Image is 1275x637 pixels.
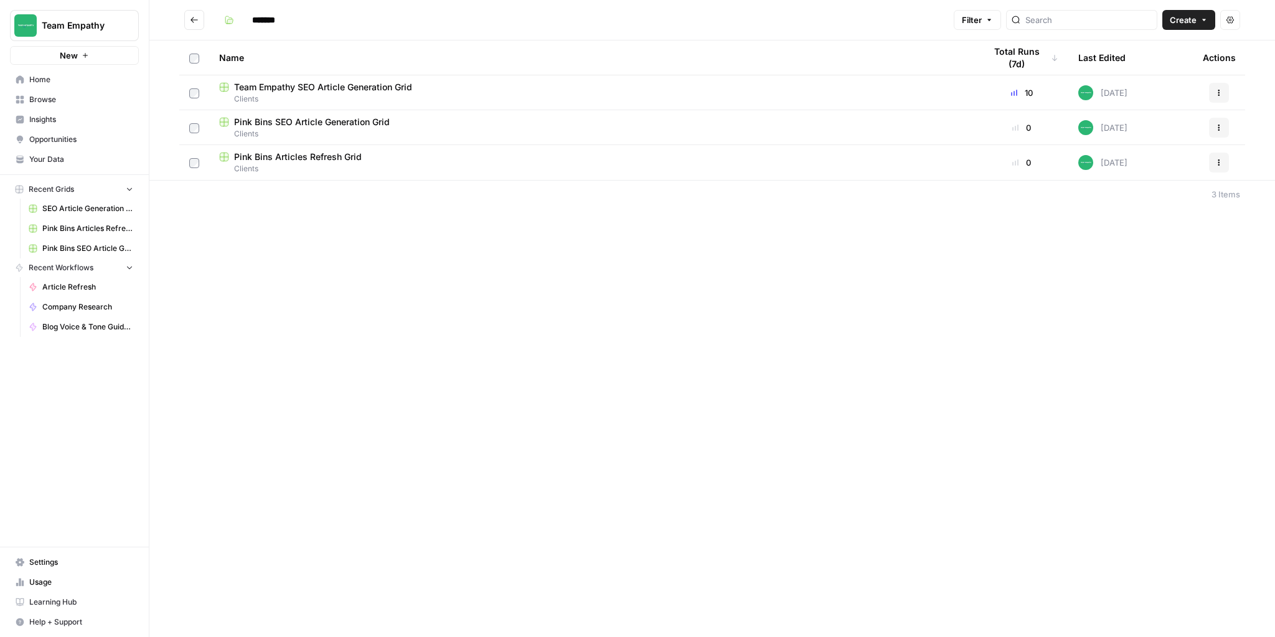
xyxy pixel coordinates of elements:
span: SEO Article Generation Grid - Uncharted Influencer Agency [42,203,133,214]
button: Create [1162,10,1215,30]
div: 3 Items [1211,188,1240,201]
span: Team Empathy SEO Article Generation Grid [234,81,412,93]
span: Recent Workflows [29,262,93,273]
a: Pink Bins SEO Article Generation Grid [23,238,139,258]
img: wwg0kvabo36enf59sssm51gfoc5r [1078,155,1093,170]
span: Pink Bins SEO Article Generation Grid [234,116,390,128]
div: 10 [985,87,1058,99]
span: Pink Bins Articles Refresh Grid [42,223,133,234]
a: Browse [10,90,139,110]
span: Learning Hub [29,597,133,608]
a: Blog Voice & Tone Guidelines [23,317,139,337]
button: Recent Workflows [10,258,139,277]
a: Pink Bins Articles Refresh GridClients [219,151,965,174]
button: Help + Support [10,612,139,632]
button: Filter [954,10,1001,30]
span: Clients [219,93,965,105]
a: Usage [10,572,139,592]
div: Actions [1203,40,1236,75]
button: New [10,46,139,65]
input: Search [1025,14,1152,26]
a: Pink Bins SEO Article Generation GridClients [219,116,965,139]
a: SEO Article Generation Grid - Uncharted Influencer Agency [23,199,139,219]
span: Clients [219,128,965,139]
span: Home [29,74,133,85]
a: Pink Bins Articles Refresh Grid [23,219,139,238]
span: Your Data [29,154,133,165]
a: Your Data [10,149,139,169]
span: Blog Voice & Tone Guidelines [42,321,133,333]
button: Recent Grids [10,180,139,199]
span: New [60,49,78,62]
img: wwg0kvabo36enf59sssm51gfoc5r [1078,85,1093,100]
div: [DATE] [1078,85,1127,100]
a: Insights [10,110,139,130]
a: Article Refresh [23,277,139,297]
span: Usage [29,577,133,588]
span: Pink Bins SEO Article Generation Grid [42,243,133,254]
span: Insights [29,114,133,125]
a: Settings [10,552,139,572]
span: Settings [29,557,133,568]
span: Clients [219,163,965,174]
div: Total Runs (7d) [985,40,1058,75]
span: Pink Bins Articles Refresh Grid [234,151,362,163]
span: Browse [29,94,133,105]
span: Recent Grids [29,184,74,195]
a: Learning Hub [10,592,139,612]
a: Home [10,70,139,90]
span: Team Empathy [42,19,117,32]
div: [DATE] [1078,120,1127,135]
button: Go back [184,10,204,30]
span: Create [1170,14,1197,26]
span: Filter [962,14,982,26]
a: Team Empathy SEO Article Generation GridClients [219,81,965,105]
a: Company Research [23,297,139,317]
a: Opportunities [10,130,139,149]
span: Opportunities [29,134,133,145]
span: Article Refresh [42,281,133,293]
img: Team Empathy Logo [14,14,37,37]
div: 0 [985,121,1058,134]
div: Last Edited [1078,40,1126,75]
div: Name [219,40,965,75]
button: Workspace: Team Empathy [10,10,139,41]
span: Help + Support [29,616,133,628]
span: Company Research [42,301,133,313]
div: 0 [985,156,1058,169]
div: [DATE] [1078,155,1127,170]
img: wwg0kvabo36enf59sssm51gfoc5r [1078,120,1093,135]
